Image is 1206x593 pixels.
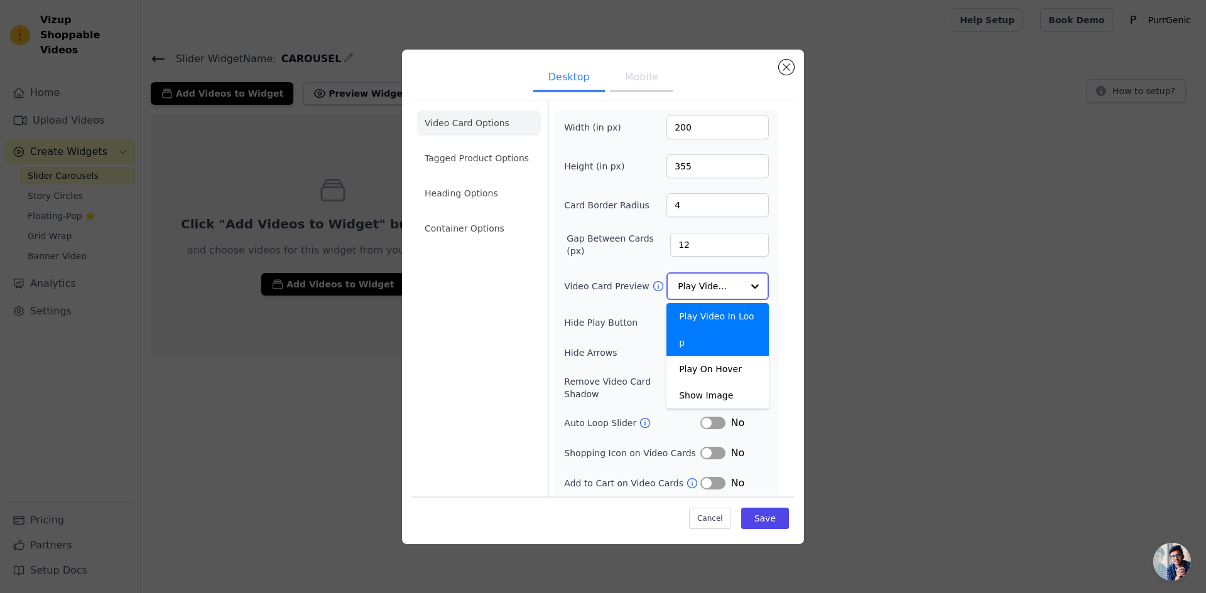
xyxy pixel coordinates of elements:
[564,316,700,329] label: Hide Play Button
[417,110,541,136] li: Video Card Options
[689,508,731,529] button: Cancel
[564,160,633,173] label: Height (in px)
[564,199,649,211] label: Card Border Radius
[564,477,686,489] label: Add to Cart on Video Cards
[731,446,744,461] span: No
[417,216,541,241] li: Container Options
[731,476,744,491] span: No
[417,181,541,206] li: Heading Options
[1153,543,1191,580] div: Open chat
[666,356,769,382] div: Play On Hover
[741,508,789,529] button: Save
[567,232,670,257] label: Gap Between Cards (px)
[417,146,541,171] li: Tagged Product Options
[533,65,605,92] button: Desktop
[564,280,651,292] label: Video Card Preview
[731,415,744,430] span: No
[779,60,794,75] button: Close modal
[564,417,639,429] label: Auto Loop Slider
[666,303,769,356] div: Play Video In Loop
[564,447,700,459] label: Shopping Icon on Video Cards
[610,65,673,92] button: Mobile
[564,121,633,134] label: Width (in px)
[564,346,700,359] label: Hide Arrows
[666,382,769,409] div: Show Image
[564,375,688,400] label: Remove Video Card Shadow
